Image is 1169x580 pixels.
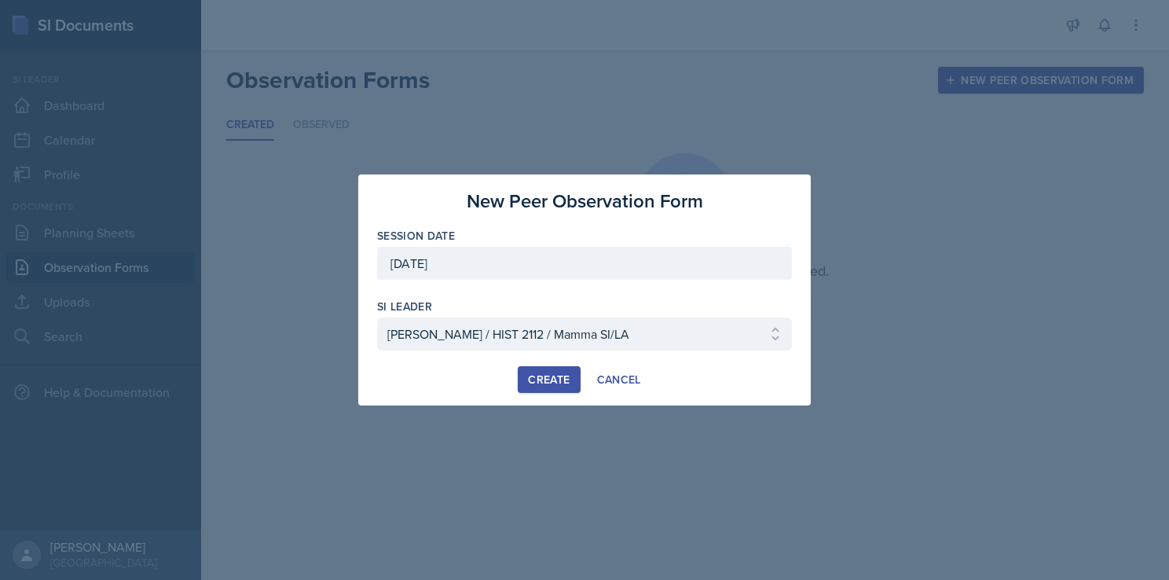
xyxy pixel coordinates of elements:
[377,299,432,314] label: si leader
[467,187,703,215] h3: New Peer Observation Form
[587,366,651,393] button: Cancel
[528,373,570,386] div: Create
[518,366,580,393] button: Create
[377,228,455,244] label: Session Date
[597,373,641,386] div: Cancel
